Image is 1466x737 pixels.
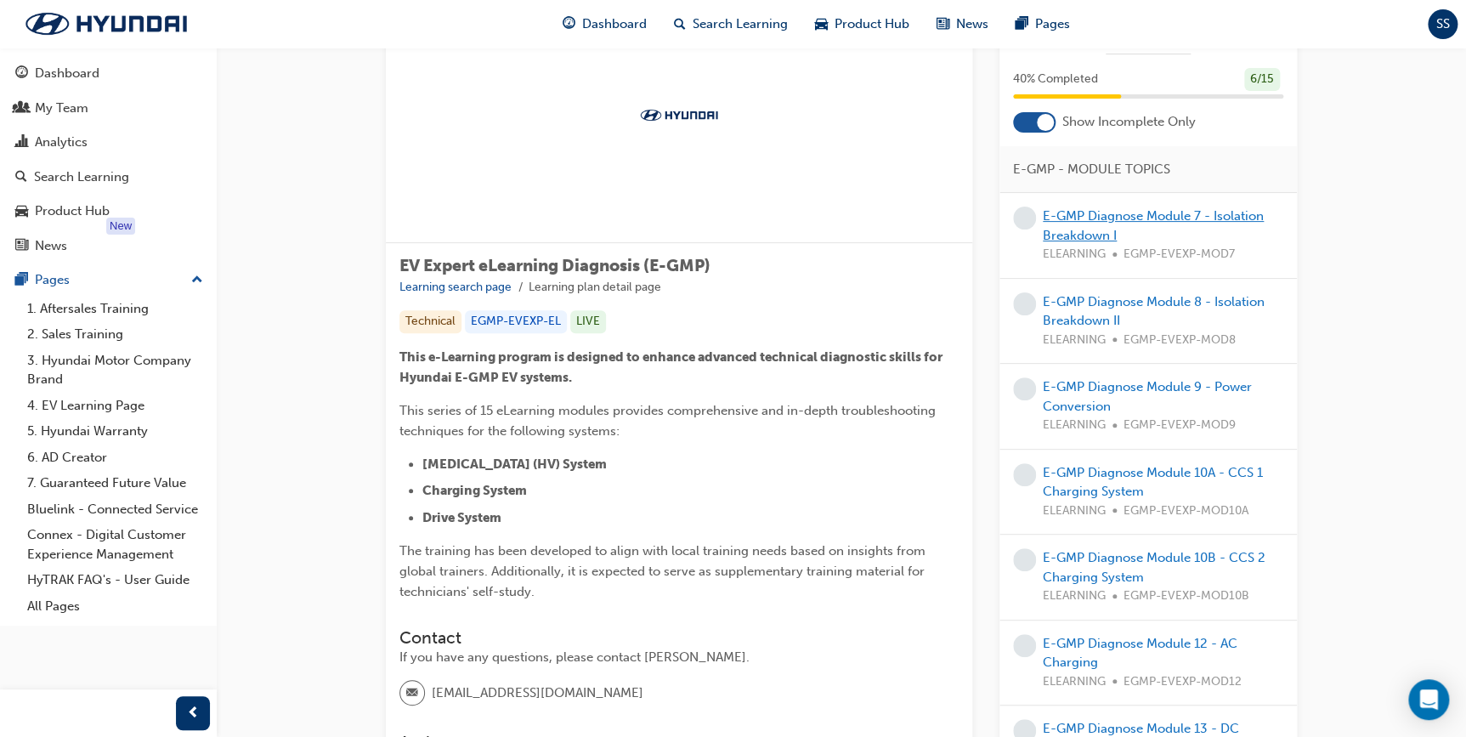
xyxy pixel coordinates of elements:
[1043,672,1106,692] span: ELEARNING
[7,264,210,296] button: Pages
[35,99,88,118] div: My Team
[693,14,788,34] span: Search Learning
[15,135,28,150] span: chart-icon
[1043,502,1106,521] span: ELEARNING
[7,127,210,158] a: Analytics
[406,683,418,705] span: email-icon
[815,14,828,35] span: car-icon
[1436,14,1450,34] span: SS
[1043,465,1263,500] a: E-GMP Diagnose Module 10A - CCS 1 Charging System
[8,6,204,42] img: Trak
[674,14,686,35] span: search-icon
[923,7,1002,42] a: news-iconNews
[15,204,28,219] span: car-icon
[1043,379,1252,414] a: E-GMP Diagnose Module 9 - Power Conversion
[1013,463,1036,486] span: learningRecordVerb_NONE-icon
[20,522,210,567] a: Connex - Digital Customer Experience Management
[1043,331,1106,350] span: ELEARNING
[570,310,606,333] div: LIVE
[1043,416,1106,435] span: ELEARNING
[422,483,527,498] span: Charging System
[1124,587,1249,606] span: EGMP-EVEXP-MOD10B
[1124,245,1235,264] span: EGMP-EVEXP-MOD7
[399,403,939,439] span: This series of 15 eLearning modules provides comprehensive and in-depth troubleshooting technique...
[1124,502,1248,521] span: EGMP-EVEXP-MOD10A
[465,310,567,333] div: EGMP-EVEXP-EL
[106,218,135,235] div: Tooltip anchor
[1016,14,1028,35] span: pages-icon
[1002,7,1084,42] a: pages-iconPages
[1124,331,1236,350] span: EGMP-EVEXP-MOD8
[1043,636,1237,671] a: E-GMP Diagnose Module 12 - AC Charging
[1244,68,1280,91] div: 6 / 15
[399,280,512,294] a: Learning search page
[422,456,607,472] span: [MEDICAL_DATA] (HV) System
[20,393,210,419] a: 4. EV Learning Page
[1013,207,1036,230] span: learningRecordVerb_NONE-icon
[7,54,210,264] button: DashboardMy TeamAnalyticsSearch LearningProduct HubNews
[632,106,726,123] img: Trak
[399,543,929,599] span: The training has been developed to align with local training needs based on insights from global ...
[35,201,110,221] div: Product Hub
[937,14,949,35] span: news-icon
[1124,672,1242,692] span: EGMP-EVEXP-MOD12
[15,170,27,185] span: search-icon
[15,273,28,288] span: pages-icon
[20,321,210,348] a: 2. Sales Training
[15,239,28,254] span: news-icon
[399,349,945,385] span: This e-Learning program is designed to enhance advanced technical diagnostic skills for Hyundai E...
[1062,112,1196,132] span: Show Incomplete Only
[20,593,210,620] a: All Pages
[34,167,129,187] div: Search Learning
[432,683,643,703] span: [EMAIL_ADDRESS][DOMAIN_NAME]
[7,162,210,193] a: Search Learning
[20,296,210,322] a: 1. Aftersales Training
[1408,679,1449,720] div: Open Intercom Messenger
[399,628,959,648] h3: Contact
[422,510,501,525] span: Drive System
[1124,416,1236,435] span: EGMP-EVEXP-MOD9
[187,703,200,724] span: prev-icon
[1043,294,1265,329] a: E-GMP Diagnose Module 8 - Isolation Breakdown II
[660,7,801,42] a: search-iconSearch Learning
[191,269,203,292] span: up-icon
[956,14,988,34] span: News
[1013,634,1036,657] span: learningRecordVerb_NONE-icon
[20,445,210,471] a: 6. AD Creator
[20,567,210,593] a: HyTRAK FAQ's - User Guide
[1043,550,1265,585] a: E-GMP Diagnose Module 10B - CCS 2 Charging System
[801,7,923,42] a: car-iconProduct Hub
[35,270,70,290] div: Pages
[582,14,647,34] span: Dashboard
[549,7,660,42] a: guage-iconDashboard
[563,14,575,35] span: guage-icon
[35,236,67,256] div: News
[1428,9,1458,39] button: SS
[15,66,28,82] span: guage-icon
[15,101,28,116] span: people-icon
[529,278,661,298] li: Learning plan detail page
[1035,14,1070,34] span: Pages
[1013,70,1098,89] span: 40 % Completed
[20,418,210,445] a: 5. Hyundai Warranty
[7,58,210,89] a: Dashboard
[1043,587,1106,606] span: ELEARNING
[1013,292,1036,315] span: learningRecordVerb_NONE-icon
[1013,377,1036,400] span: learningRecordVerb_NONE-icon
[1013,160,1170,179] span: E-GMP - MODULE TOPICS
[7,196,210,227] a: Product Hub
[35,133,88,152] div: Analytics
[1043,208,1264,243] a: E-GMP Diagnose Module 7 - Isolation Breakdown I
[7,93,210,124] a: My Team
[1013,548,1036,571] span: learningRecordVerb_NONE-icon
[1043,245,1106,264] span: ELEARNING
[7,230,210,262] a: News
[399,310,461,333] div: Technical
[20,470,210,496] a: 7. Guaranteed Future Value
[20,348,210,393] a: 3. Hyundai Motor Company Brand
[20,496,210,523] a: Bluelink - Connected Service
[35,64,99,83] div: Dashboard
[835,14,909,34] span: Product Hub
